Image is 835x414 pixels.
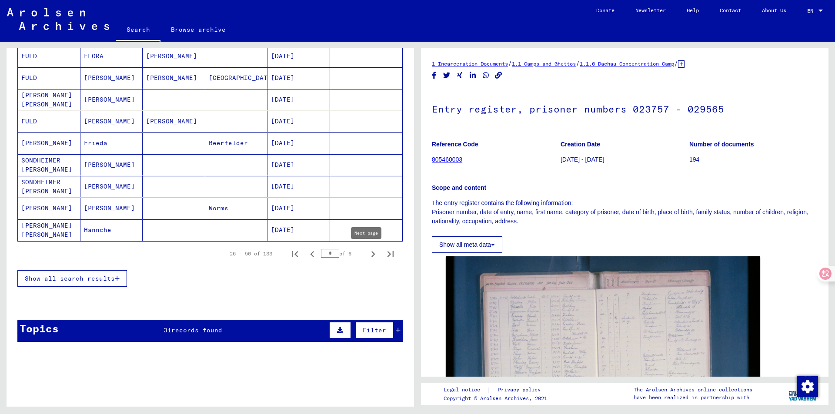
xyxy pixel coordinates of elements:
[494,70,503,81] button: Copy link
[143,46,205,67] mat-cell: [PERSON_NAME]
[576,60,580,67] span: /
[267,154,330,176] mat-cell: [DATE]
[80,132,143,154] mat-cell: Frieda
[205,132,268,154] mat-cell: Beerfelder
[634,386,752,394] p: The Arolsen Archives online collections
[432,236,502,253] button: Show all meta data
[143,111,205,132] mat-cell: [PERSON_NAME]
[508,60,512,67] span: /
[267,176,330,197] mat-cell: [DATE]
[80,219,143,241] mat-cell: Hannche
[25,275,115,282] span: Show all search results
[442,70,451,81] button: Share on Twitter
[444,385,487,394] a: Legal notice
[580,60,674,67] a: 1.1.6 Dachau Concentration Camp
[80,89,143,110] mat-cell: [PERSON_NAME]
[80,198,143,219] mat-cell: [PERSON_NAME]
[267,111,330,132] mat-cell: [DATE]
[432,156,462,163] a: 805460003
[797,376,818,397] div: Change consent
[512,60,576,67] a: 1.1 Camps and Ghettos
[444,394,551,402] p: Copyright © Arolsen Archives, 2021
[481,70,491,81] button: Share on WhatsApp
[18,89,80,110] mat-cell: [PERSON_NAME] [PERSON_NAME]
[432,60,508,67] a: 1 Incarceration Documents
[18,176,80,197] mat-cell: SONDHEIMER [PERSON_NAME]
[364,245,382,262] button: Next page
[18,67,80,89] mat-cell: FULD
[18,198,80,219] mat-cell: [PERSON_NAME]
[444,385,551,394] div: |
[18,132,80,154] mat-cell: [PERSON_NAME]
[321,249,364,258] div: of 6
[304,245,321,262] button: Previous page
[267,67,330,89] mat-cell: [DATE]
[432,141,478,148] b: Reference Code
[286,245,304,262] button: First page
[468,70,478,81] button: Share on LinkedIn
[491,385,551,394] a: Privacy policy
[363,326,386,334] span: Filter
[164,326,171,334] span: 31
[267,46,330,67] mat-cell: [DATE]
[20,321,59,336] div: Topics
[674,60,678,67] span: /
[267,89,330,110] mat-cell: [DATE]
[18,154,80,176] mat-cell: SONDHEIMER [PERSON_NAME]
[267,219,330,241] mat-cell: [DATE]
[797,376,818,397] img: Change consent
[80,67,143,89] mat-cell: [PERSON_NAME]
[382,245,399,262] button: Last page
[689,155,818,164] p: 194
[561,141,600,148] b: Creation Date
[787,383,819,404] img: yv_logo.png
[80,46,143,67] mat-cell: FLORA
[230,250,272,258] div: 26 – 50 of 133
[432,89,818,127] h1: Entry register, prisoner numbers 023757 - 029565
[143,67,205,89] mat-cell: [PERSON_NAME]
[455,70,464,81] button: Share on Xing
[7,8,109,30] img: Arolsen_neg.svg
[80,154,143,176] mat-cell: [PERSON_NAME]
[171,326,222,334] span: records found
[80,111,143,132] mat-cell: [PERSON_NAME]
[160,19,236,40] a: Browse archive
[205,198,268,219] mat-cell: Worms
[80,176,143,197] mat-cell: [PERSON_NAME]
[267,132,330,154] mat-cell: [DATE]
[807,8,817,14] span: EN
[689,141,754,148] b: Number of documents
[18,219,80,241] mat-cell: [PERSON_NAME] [PERSON_NAME]
[634,394,752,401] p: have been realized in partnership with
[432,199,818,226] p: The entry register contains the following information: Prisoner number, date of entry, name, firs...
[205,67,268,89] mat-cell: [GEOGRAPHIC_DATA]
[432,184,486,191] b: Scope and content
[18,46,80,67] mat-cell: FULD
[267,198,330,219] mat-cell: [DATE]
[17,270,127,287] button: Show all search results
[116,19,160,42] a: Search
[430,70,439,81] button: Share on Facebook
[355,322,394,338] button: Filter
[561,155,689,164] p: [DATE] - [DATE]
[18,111,80,132] mat-cell: FULD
